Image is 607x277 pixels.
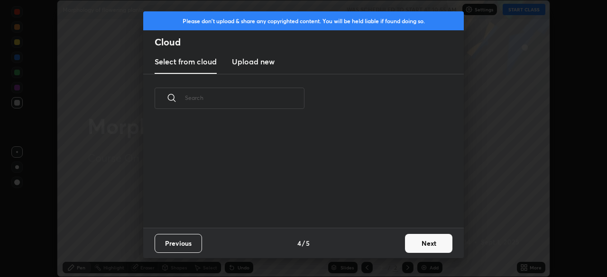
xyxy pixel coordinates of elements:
h4: / [302,238,305,248]
input: Search [185,78,304,118]
h3: Upload new [232,56,275,67]
h2: Cloud [155,36,464,48]
button: Next [405,234,452,253]
h4: 4 [297,238,301,248]
div: grid [143,120,452,228]
div: Please don't upload & share any copyrighted content. You will be held liable if found doing so. [143,11,464,30]
h4: 5 [306,238,310,248]
button: Previous [155,234,202,253]
h3: Select from cloud [155,56,217,67]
